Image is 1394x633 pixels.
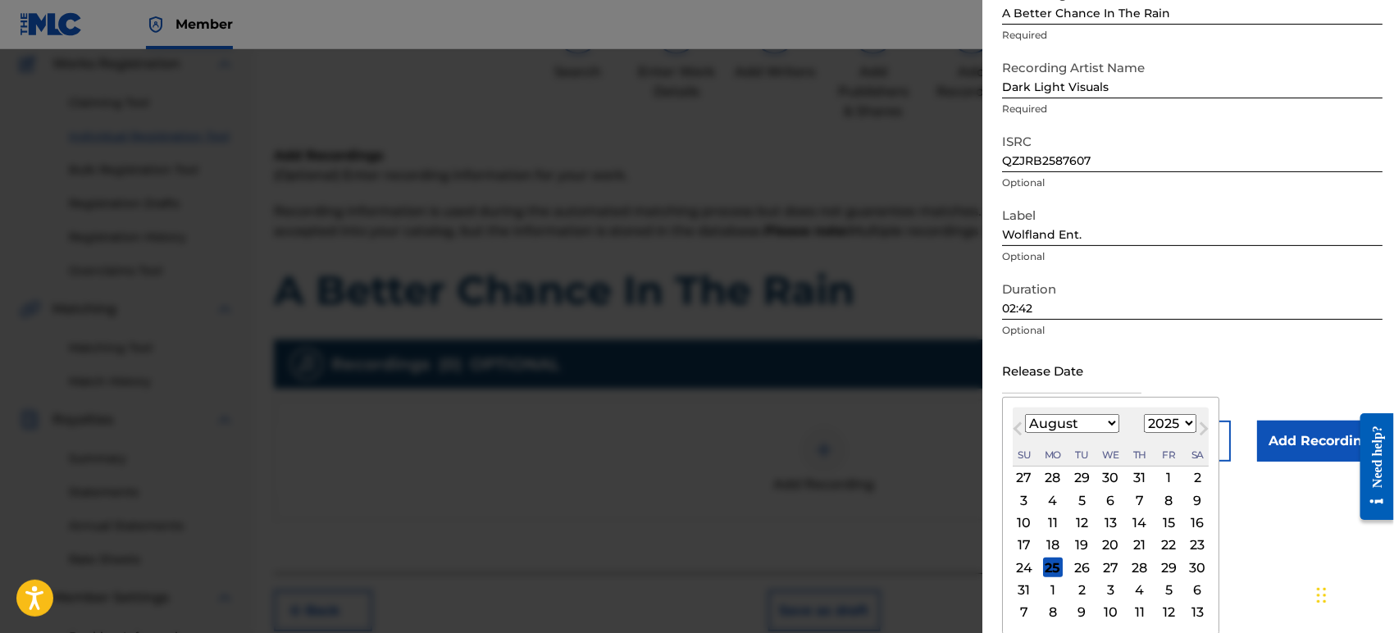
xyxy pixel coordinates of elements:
div: Choose Monday, August 4th, 2025 [1043,490,1063,510]
div: Month August, 2025 [1013,467,1209,623]
div: Choose Thursday, August 28th, 2025 [1130,558,1150,577]
div: Choose Friday, September 12th, 2025 [1159,603,1178,622]
button: Previous Month [1004,419,1031,445]
div: Tuesday [1072,445,1091,465]
div: Monday [1043,445,1063,465]
p: Optional [1002,175,1383,190]
div: Choose Saturday, August 30th, 2025 [1187,558,1207,577]
div: Choose Tuesday, August 26th, 2025 [1072,558,1091,577]
div: Choose Friday, August 8th, 2025 [1159,490,1178,510]
div: Choose Thursday, August 21st, 2025 [1130,535,1150,555]
div: Choose Sunday, August 17th, 2025 [1014,535,1034,555]
div: Choose Sunday, August 10th, 2025 [1014,513,1034,533]
iframe: Resource Center [1348,400,1394,532]
div: Choose Tuesday, August 5th, 2025 [1072,490,1091,510]
div: Choose Monday, September 8th, 2025 [1043,603,1063,622]
div: Choose Saturday, August 23rd, 2025 [1187,535,1207,555]
div: Choose Wednesday, August 6th, 2025 [1101,490,1121,510]
div: Choose Monday, July 28th, 2025 [1043,468,1063,488]
div: Choose Thursday, September 11th, 2025 [1130,603,1150,622]
div: Choose Saturday, August 9th, 2025 [1187,490,1207,510]
div: Choose Sunday, August 24th, 2025 [1014,558,1034,577]
div: Choose Monday, August 18th, 2025 [1043,535,1063,555]
iframe: Chat Widget [1312,554,1394,633]
div: Choose Monday, August 11th, 2025 [1043,513,1063,533]
div: Choose Monday, August 25th, 2025 [1043,558,1063,577]
div: Choose Tuesday, September 9th, 2025 [1072,603,1091,622]
div: Choose Tuesday, August 19th, 2025 [1072,535,1091,555]
div: Saturday [1187,445,1207,465]
span: Member [175,15,233,34]
div: Choose Friday, September 5th, 2025 [1159,581,1178,600]
div: Choose Sunday, September 7th, 2025 [1014,603,1034,622]
button: Next Month [1191,419,1217,445]
p: Optional [1002,249,1383,264]
div: Choose Tuesday, September 2nd, 2025 [1072,581,1091,600]
div: Choose Saturday, September 13th, 2025 [1187,603,1207,622]
div: Drag [1317,571,1327,620]
div: Choose Saturday, September 6th, 2025 [1187,581,1207,600]
img: Top Rightsholder [146,15,166,34]
p: Required [1002,102,1383,116]
div: Choose Friday, August 15th, 2025 [1159,513,1178,533]
div: Choose Wednesday, July 30th, 2025 [1101,468,1121,488]
div: Choose Thursday, September 4th, 2025 [1130,581,1150,600]
div: Choose Thursday, August 14th, 2025 [1130,513,1150,533]
div: Choose Wednesday, September 10th, 2025 [1101,603,1121,622]
div: Choose Tuesday, July 29th, 2025 [1072,468,1091,488]
img: MLC Logo [20,12,83,36]
div: Choose Saturday, August 16th, 2025 [1187,513,1207,533]
div: Choose Saturday, August 2nd, 2025 [1187,468,1207,488]
div: Choose Thursday, August 7th, 2025 [1130,490,1150,510]
div: Choose Sunday, August 3rd, 2025 [1014,490,1034,510]
div: Choose Wednesday, September 3rd, 2025 [1101,581,1121,600]
div: Choose Thursday, July 31st, 2025 [1130,468,1150,488]
div: Sunday [1014,445,1034,465]
div: Choose Sunday, August 31st, 2025 [1014,581,1034,600]
div: Thursday [1130,445,1150,465]
div: Friday [1159,445,1178,465]
div: Choose Friday, August 22nd, 2025 [1159,535,1178,555]
div: Choose Wednesday, August 13th, 2025 [1101,513,1121,533]
div: Choose Wednesday, August 27th, 2025 [1101,558,1121,577]
div: Choose Wednesday, August 20th, 2025 [1101,535,1121,555]
div: Choose Monday, September 1st, 2025 [1043,581,1063,600]
div: Choose Sunday, July 27th, 2025 [1014,468,1034,488]
div: Wednesday [1101,445,1121,465]
div: Choose Tuesday, August 12th, 2025 [1072,513,1091,533]
div: Choose Friday, August 1st, 2025 [1159,468,1178,488]
p: Optional [1002,323,1383,338]
div: Choose Friday, August 29th, 2025 [1159,558,1178,577]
